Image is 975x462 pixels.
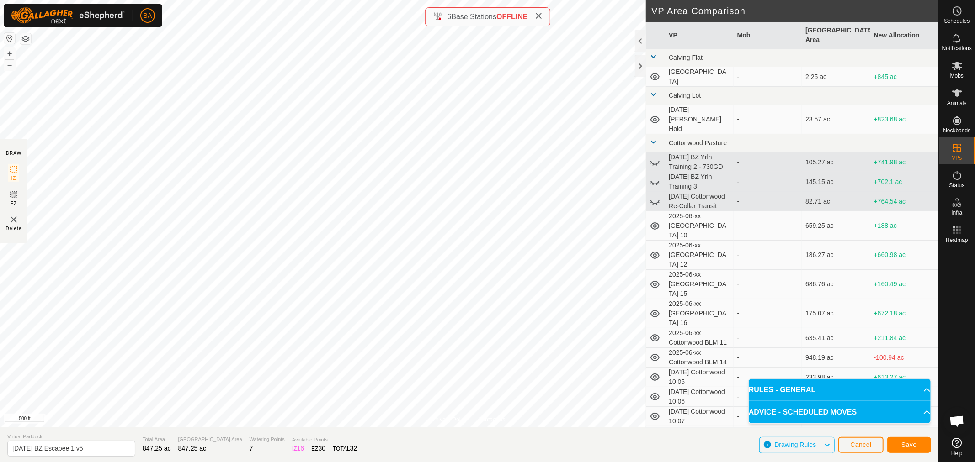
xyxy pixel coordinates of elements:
td: 2.25 ac [802,67,870,87]
td: 2025-06-xx [GEOGRAPHIC_DATA] 16 [665,299,733,328]
span: Heatmap [946,237,968,243]
button: Cancel [838,437,884,453]
span: 847.25 ac [143,445,171,452]
td: +741.98 ac [870,152,938,172]
td: [DATE] BZ Yrln Training 3 [665,172,733,192]
td: 948.19 ac [802,348,870,367]
button: + [4,48,15,59]
span: RULES - GENERAL [749,384,816,395]
span: Calving Lot [669,92,701,99]
td: 365.99 ac [802,426,870,446]
td: +660.98 ac [870,241,938,270]
span: 16 [297,445,304,452]
span: BA [144,11,152,21]
td: 2025-06-xx [GEOGRAPHIC_DATA] 12 [665,241,733,270]
button: Map Layers [20,33,31,44]
td: +823.68 ac [870,105,938,134]
div: - [737,115,798,124]
span: Calving Flat [669,54,703,61]
span: Help [951,451,963,456]
span: 7 [250,445,253,452]
span: Cottonwood Pasture [669,139,727,147]
div: - [737,309,798,318]
p-accordion-header: RULES - GENERAL [749,379,931,401]
div: - [737,221,798,231]
a: Privacy Policy [433,415,467,424]
td: [DATE] Cottonwood Re-Collar Transit [665,192,733,211]
span: Available Points [292,436,357,444]
td: 105.27 ac [802,152,870,172]
img: Gallagher Logo [11,7,125,24]
td: 145.15 ac [802,172,870,192]
td: +160.49 ac [870,270,938,299]
div: DRAW [6,150,21,157]
span: [GEOGRAPHIC_DATA] Area [178,436,242,443]
th: VP [665,22,733,49]
td: +672.18 ac [870,299,938,328]
td: 2025-06-xx Cottonwood BLM 14 [665,348,733,367]
td: 2025-06-xx Cottonwood BLM 11 [665,328,733,348]
span: Watering Points [250,436,285,443]
span: 30 [319,445,326,452]
a: Contact Us [478,415,505,424]
td: 635.41 ac [802,328,870,348]
td: 186.27 ac [802,241,870,270]
td: 175.07 ac [802,299,870,328]
div: - [737,333,798,343]
td: [DATE] Cottonwood 10.07 [665,407,733,426]
span: 6 [447,13,451,21]
th: [GEOGRAPHIC_DATA] Area [802,22,870,49]
td: +481.26 ac [870,426,938,446]
span: Drawing Rules [774,441,816,448]
span: OFFLINE [496,13,527,21]
div: - [737,72,798,82]
span: EZ [11,200,17,207]
div: Open chat [943,407,971,435]
span: 847.25 ac [178,445,207,452]
button: – [4,60,15,71]
td: [GEOGRAPHIC_DATA] [665,67,733,87]
span: Animals [947,100,967,106]
span: IZ [11,175,16,182]
img: VP [8,214,19,225]
button: Reset Map [4,33,15,44]
td: [DATE] Cottonwood 10.08 [665,426,733,446]
span: 32 [350,445,357,452]
span: Save [901,441,917,448]
td: 659.25 ac [802,211,870,241]
td: 2025-06-xx [GEOGRAPHIC_DATA] 15 [665,270,733,299]
span: Notifications [942,46,972,51]
span: Total Area [143,436,171,443]
td: [DATE] BZ Yrln Training 2 - 730GD [665,152,733,172]
td: +702.1 ac [870,172,938,192]
div: - [737,373,798,382]
span: ADVICE - SCHEDULED MOVES [749,407,857,418]
th: Mob [734,22,802,49]
span: Virtual Paddock [7,433,135,441]
td: -100.94 ac [870,348,938,367]
td: 233.98 ac [802,367,870,387]
span: VPs [952,155,962,161]
div: EZ [311,444,325,453]
div: - [737,353,798,362]
div: - [737,392,798,402]
td: +764.54 ac [870,192,938,211]
td: +845 ac [870,67,938,87]
td: [DATE] Cottonwood 10.06 [665,387,733,407]
td: 686.76 ac [802,270,870,299]
td: 2025-06-xx [GEOGRAPHIC_DATA] 10 [665,211,733,241]
span: Status [949,183,964,188]
div: - [737,177,798,187]
td: +211.84 ac [870,328,938,348]
div: - [737,412,798,421]
div: - [737,279,798,289]
div: - [737,157,798,167]
p-accordion-header: ADVICE - SCHEDULED MOVES [749,401,931,423]
div: IZ [292,444,304,453]
td: 82.71 ac [802,192,870,211]
div: TOTAL [333,444,357,453]
th: New Allocation [870,22,938,49]
div: - [737,250,798,260]
td: +188 ac [870,211,938,241]
span: Delete [6,225,22,232]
